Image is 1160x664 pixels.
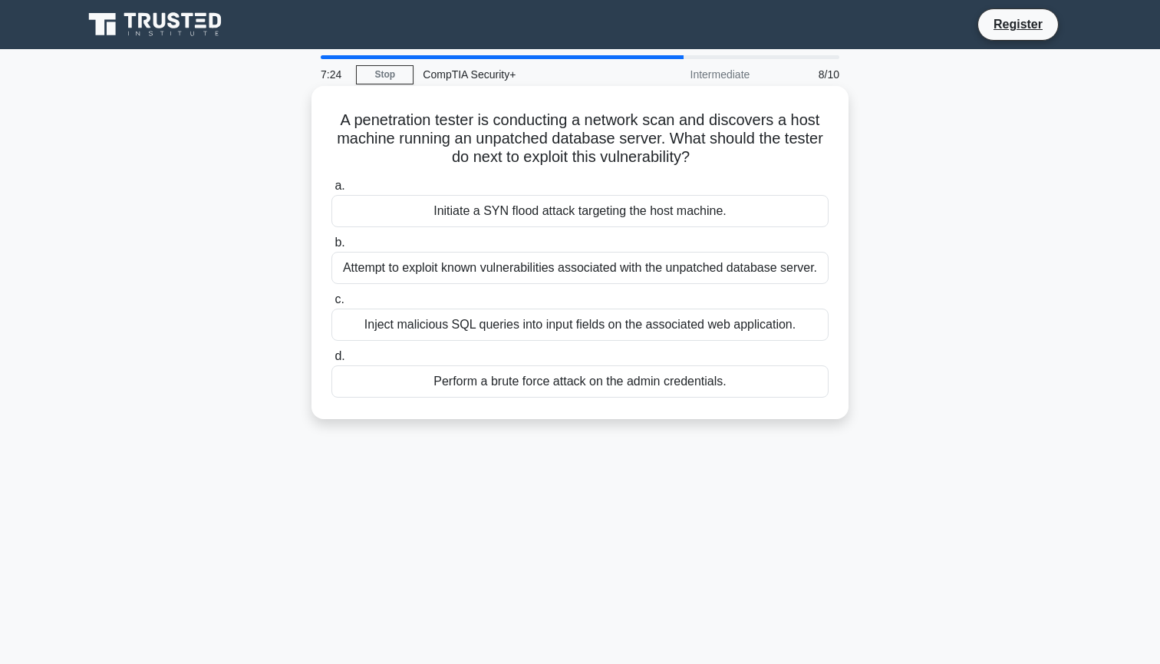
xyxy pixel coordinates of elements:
span: d. [334,349,344,362]
span: b. [334,236,344,249]
div: Inject malicious SQL queries into input fields on the associated web application. [331,309,829,341]
div: 8/10 [759,59,849,90]
div: 7:24 [311,59,356,90]
a: Register [984,15,1052,34]
div: Initiate a SYN flood attack targeting the host machine. [331,195,829,227]
div: CompTIA Security+ [414,59,624,90]
div: Perform a brute force attack on the admin credentials. [331,365,829,398]
span: a. [334,179,344,192]
span: c. [334,292,344,306]
h5: A penetration tester is conducting a network scan and discovers a host machine running an unpatch... [330,111,830,167]
div: Attempt to exploit known vulnerabilities associated with the unpatched database server. [331,252,829,284]
a: Stop [356,65,414,84]
div: Intermediate [624,59,759,90]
